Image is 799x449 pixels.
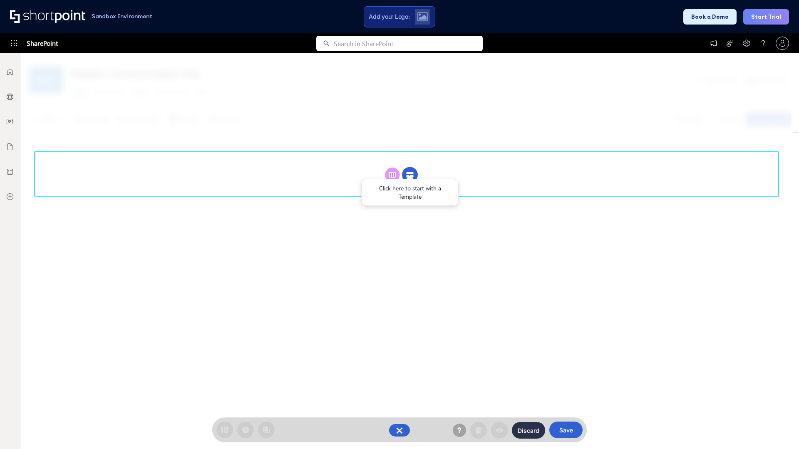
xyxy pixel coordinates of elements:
[757,409,799,449] iframe: Chat Widget
[92,14,152,19] h1: Sandbox Environment
[369,13,409,20] span: Add your Logo:
[743,9,789,25] button: Start Trial
[512,422,545,439] button: Discard
[27,33,58,53] span: SharePoint
[334,36,483,51] input: Search in SharePoint
[417,12,428,21] img: Upload logo
[683,9,737,25] button: Book a Demo
[549,422,583,438] button: Save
